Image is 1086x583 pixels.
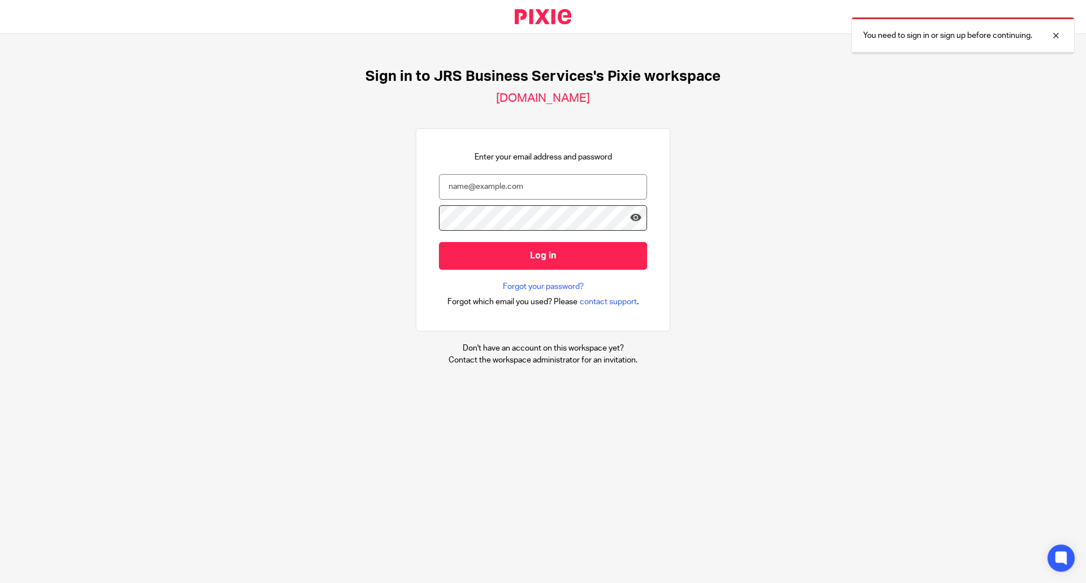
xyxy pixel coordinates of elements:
[449,355,637,366] p: Contact the workspace administrator for an invitation.
[496,91,590,106] h2: [DOMAIN_NAME]
[439,242,647,270] input: Log in
[447,295,639,308] div: .
[365,68,721,85] h1: Sign in to JRS Business Services's Pixie workspace
[863,30,1032,41] p: You need to sign in or sign up before continuing.
[475,152,612,163] p: Enter your email address and password
[503,281,584,292] a: Forgot your password?
[439,174,647,200] input: name@example.com
[449,343,637,354] p: Don't have an account on this workspace yet?
[447,296,578,308] span: Forgot which email you used? Please
[580,296,637,308] span: contact support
